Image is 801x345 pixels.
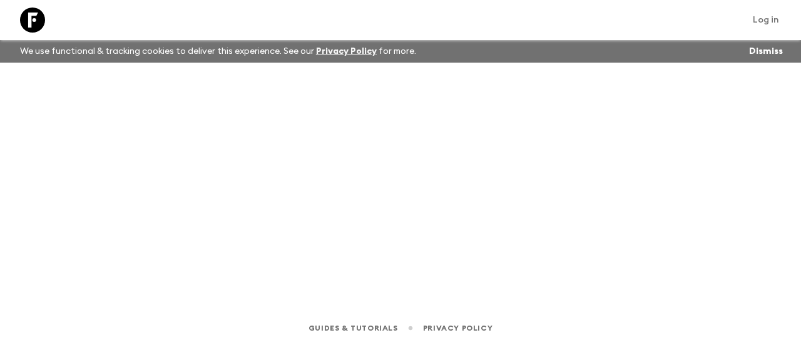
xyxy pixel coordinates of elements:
[746,43,786,60] button: Dismiss
[423,321,492,335] a: Privacy Policy
[15,40,421,63] p: We use functional & tracking cookies to deliver this experience. See our for more.
[316,47,377,56] a: Privacy Policy
[746,11,786,29] a: Log in
[309,321,398,335] a: Guides & Tutorials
